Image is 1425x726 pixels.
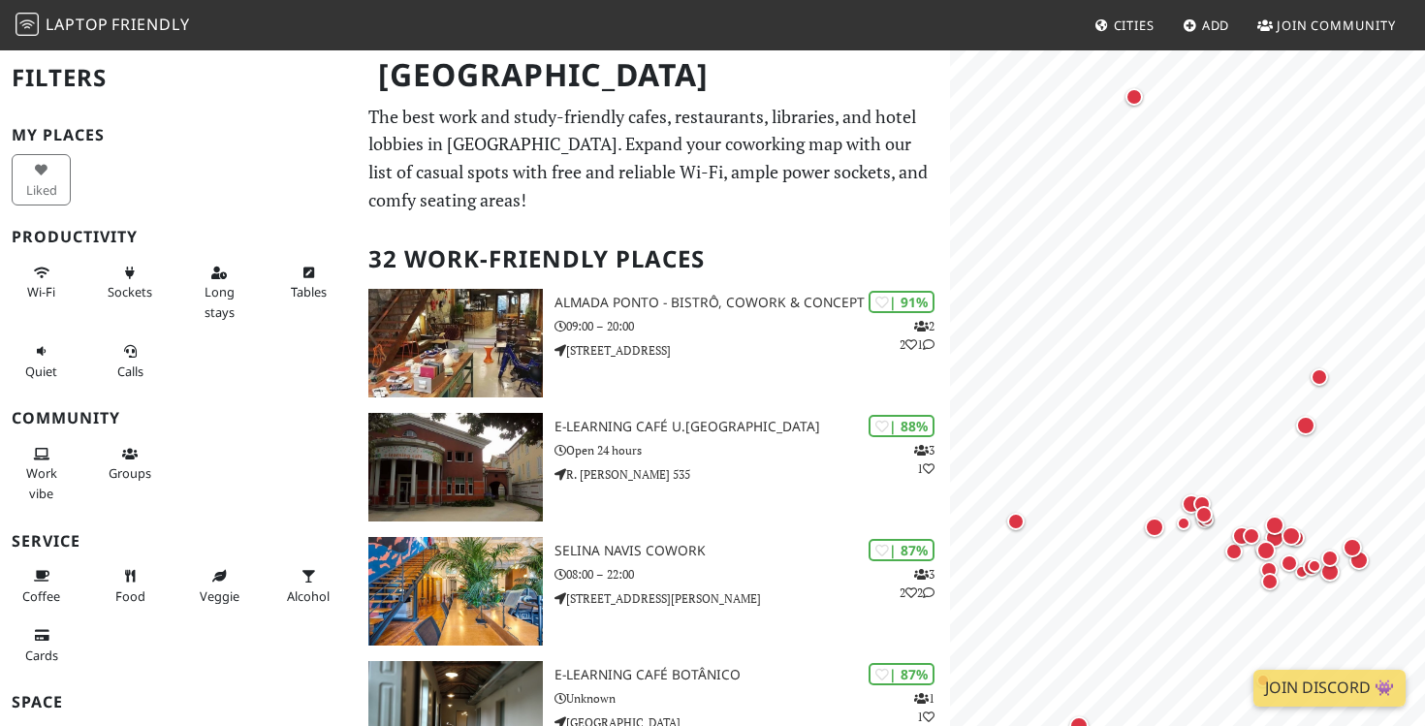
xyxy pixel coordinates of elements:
[554,465,950,484] p: R. [PERSON_NAME] 535
[1277,16,1396,34] span: Join Community
[1277,551,1302,576] div: Map marker
[291,283,327,300] span: Work-friendly tables
[190,257,249,328] button: Long stays
[900,317,934,354] p: 2 2 1
[12,693,345,711] h3: Space
[554,565,950,584] p: 08:00 – 22:00
[368,537,543,646] img: Selina Navis CoWork
[26,464,57,501] span: People working
[1239,523,1264,549] div: Map marker
[16,9,190,43] a: LaptopFriendly LaptopFriendly
[869,539,934,561] div: | 87%
[554,689,950,708] p: Unknown
[368,289,543,397] img: Almada Ponto - Bistrô, Cowork & Concept Store
[12,335,71,387] button: Quiet
[1261,512,1288,539] div: Map marker
[111,14,189,35] span: Friendly
[869,415,934,437] div: | 88%
[101,257,160,308] button: Sockets
[1087,8,1162,43] a: Cities
[1303,554,1326,578] div: Map marker
[200,587,239,605] span: Veggie
[869,291,934,313] div: | 91%
[1003,509,1029,534] div: Map marker
[554,589,950,608] p: [STREET_ADDRESS][PERSON_NAME]
[554,543,950,559] h3: Selina Navis CoWork
[1252,537,1280,564] div: Map marker
[1172,512,1195,535] div: Map marker
[12,126,345,144] h3: My Places
[869,663,934,685] div: | 87%
[357,537,951,646] a: Selina Navis CoWork | 87% 322 Selina Navis CoWork 08:00 – 22:00 [STREET_ADDRESS][PERSON_NAME]
[27,283,55,300] span: Stable Wi-Fi
[12,48,345,108] h2: Filters
[46,14,109,35] span: Laptop
[368,230,939,289] h2: 32 Work-Friendly Places
[101,335,160,387] button: Calls
[1122,84,1147,110] div: Map marker
[12,438,71,509] button: Work vibe
[1192,507,1218,532] div: Map marker
[554,295,950,311] h3: Almada Ponto - Bistrô, Cowork & Concept Store
[1175,8,1238,43] a: Add
[1256,557,1282,583] div: Map marker
[12,257,71,308] button: Wi-Fi
[190,560,249,612] button: Veggie
[109,464,151,482] span: Group tables
[1189,491,1215,517] div: Map marker
[1346,547,1373,574] div: Map marker
[1339,534,1366,561] div: Map marker
[1250,8,1404,43] a: Join Community
[25,647,58,664] span: Credit cards
[1299,554,1324,580] div: Map marker
[1292,412,1319,439] div: Map marker
[25,363,57,380] span: Quiet
[1307,364,1332,390] div: Map marker
[900,565,934,602] p: 3 2 2
[914,689,934,726] p: 1 1
[22,587,60,605] span: Coffee
[1114,16,1155,34] span: Cities
[1316,558,1344,585] div: Map marker
[1257,569,1282,594] div: Map marker
[368,103,939,214] p: The best work and study-friendly cafes, restaurants, libraries, and hotel lobbies in [GEOGRAPHIC_...
[554,667,950,683] h3: E-learning Café Botânico
[1221,539,1247,564] div: Map marker
[1141,514,1168,541] div: Map marker
[16,13,39,36] img: LaptopFriendly
[554,441,950,459] p: Open 24 hours
[101,560,160,612] button: Food
[1195,508,1219,531] div: Map marker
[357,413,951,521] a: e-learning Café U.Porto | 88% 31 e-learning Café U.[GEOGRAPHIC_DATA] Open 24 hours R. [PERSON_NAM...
[1290,560,1314,584] div: Map marker
[554,317,950,335] p: 09:00 – 20:00
[368,413,543,521] img: e-learning Café U.Porto
[205,283,235,320] span: Long stays
[101,438,160,489] button: Groups
[108,283,152,300] span: Power sockets
[287,587,330,605] span: Alcohol
[554,341,950,360] p: [STREET_ADDRESS]
[279,257,338,308] button: Tables
[554,419,950,435] h3: e-learning Café U.[GEOGRAPHIC_DATA]
[914,441,934,478] p: 3 1
[12,560,71,612] button: Coffee
[279,560,338,612] button: Alcohol
[1251,536,1277,561] div: Map marker
[1202,16,1230,34] span: Add
[1253,670,1406,707] a: Join Discord 👾
[12,228,345,246] h3: Productivity
[12,409,345,427] h3: Community
[363,48,947,102] h1: [GEOGRAPHIC_DATA]
[12,619,71,671] button: Cards
[1278,522,1305,550] div: Map marker
[1317,546,1343,571] div: Map marker
[357,289,951,397] a: Almada Ponto - Bistrô, Cowork & Concept Store | 91% 221 Almada Ponto - Bistrô, Cowork & Concept S...
[1191,502,1217,527] div: Map marker
[12,532,345,551] h3: Service
[117,363,143,380] span: Video/audio calls
[115,587,145,605] span: Food
[1228,522,1255,550] div: Map marker
[1178,490,1205,518] div: Map marker
[1251,669,1275,692] div: Map marker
